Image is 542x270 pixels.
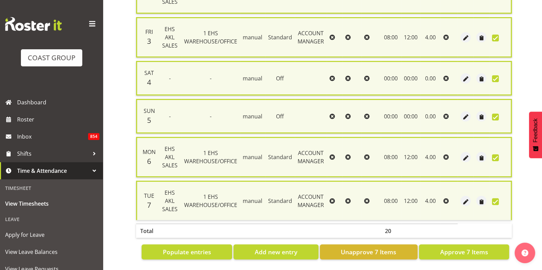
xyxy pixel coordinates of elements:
[381,181,401,220] td: 08:00
[147,77,151,87] span: 4
[243,34,262,41] span: manual
[162,189,178,213] span: EHS AKL SALES
[381,17,401,57] td: 08:00
[401,99,420,133] td: 00:00
[169,75,171,82] span: -
[145,28,153,36] span: Fri
[147,115,151,125] span: 5
[162,145,178,169] span: EHS AKL SALES
[2,226,101,243] a: Apply for Leave
[265,99,295,133] td: Off
[401,181,420,220] td: 12:00
[420,99,441,133] td: 0.00
[88,133,99,140] span: 854
[144,69,154,77] span: Sat
[401,137,420,177] td: 12:00
[147,156,151,166] span: 6
[28,53,75,63] div: COAST GROUP
[210,113,212,120] span: -
[420,137,441,177] td: 4.00
[255,247,297,256] span: Add new entry
[136,223,158,238] th: Total
[298,149,324,165] span: ACCOUNT MANAGER
[298,193,324,209] span: ACCOUNT MANAGER
[440,247,488,256] span: Approve 7 Items
[419,244,509,259] button: Approve 7 Items
[2,181,101,195] div: Timesheet
[401,61,420,95] td: 00:00
[17,114,99,125] span: Roster
[381,137,401,177] td: 08:00
[381,99,401,133] td: 00:00
[184,193,237,209] span: 1 EHS WAREHOUSE/OFFICE
[184,149,237,165] span: 1 EHS WAREHOUSE/OFFICE
[529,112,542,158] button: Feedback - Show survey
[163,247,211,256] span: Populate entries
[532,118,539,142] span: Feedback
[320,244,418,259] button: Unapprove 7 Items
[147,36,151,46] span: 3
[381,223,401,238] th: 20
[381,61,401,95] td: 00:00
[243,153,262,161] span: manual
[143,148,156,156] span: Mon
[243,75,262,82] span: manual
[298,29,324,45] span: ACCOUNT MANAGER
[265,17,295,57] td: Standard
[17,97,99,107] span: Dashboard
[147,200,151,210] span: 7
[184,29,237,45] span: 1 EHS WAREHOUSE/OFFICE
[265,137,295,177] td: Standard
[420,181,441,220] td: 4.00
[521,249,528,256] img: help-xxl-2.png
[2,243,101,260] a: View Leave Balances
[210,75,212,82] span: -
[5,230,98,240] span: Apply for Leave
[144,107,155,115] span: Sun
[169,113,171,120] span: -
[2,212,101,226] div: Leave
[341,247,396,256] span: Unapprove 7 Items
[265,181,295,220] td: Standard
[17,131,88,142] span: Inbox
[5,247,98,257] span: View Leave Balances
[401,17,420,57] td: 12:00
[5,17,62,31] img: Rosterit website logo
[420,61,441,95] td: 0.00
[420,17,441,57] td: 4.00
[5,198,98,209] span: View Timesheets
[243,197,262,205] span: manual
[162,25,178,49] span: EHS AKL SALES
[142,244,232,259] button: Populate entries
[265,61,295,95] td: Off
[144,192,154,200] span: Tue
[243,113,262,120] span: manual
[233,244,318,259] button: Add new entry
[17,166,89,176] span: Time & Attendance
[2,195,101,212] a: View Timesheets
[17,149,89,159] span: Shifts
